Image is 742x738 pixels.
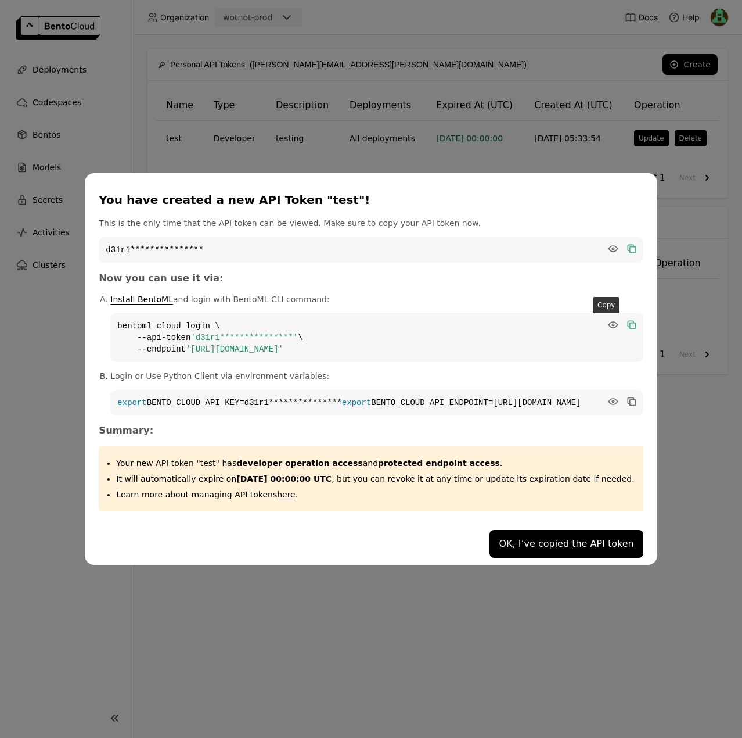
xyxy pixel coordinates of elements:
code: BENTO_CLOUD_API_KEY=d31r1*************** BENTO_CLOUD_API_ENDPOINT=[URL][DOMAIN_NAME] [110,390,643,415]
strong: protected endpoint access [378,458,500,468]
strong: developer operation access [236,458,363,468]
p: It will automatically expire on , but you can revoke it at any time or update its expiration date... [116,473,634,485]
p: This is the only time that the API token can be viewed. Make sure to copy your API token now. [99,217,643,229]
div: You have created a new API Token "test"! [99,192,638,208]
p: Your new API token "test" has . [116,457,634,469]
div: Copy [593,297,619,313]
p: and login with BentoML CLI command: [110,293,643,305]
span: '[URL][DOMAIN_NAME]' [186,345,283,354]
p: Login or Use Python Client via environment variables: [110,370,643,382]
span: export [342,398,371,407]
span: export [117,398,146,407]
button: OK, I’ve copied the API token [489,530,643,558]
code: bentoml cloud login \ --api-token \ --endpoint [110,313,643,362]
h3: Now you can use it via: [99,273,643,284]
a: Install BentoML [110,295,173,304]
h3: Summary: [99,425,643,436]
div: dialog [85,173,657,565]
p: Learn more about managing API tokens . [116,489,634,500]
strong: [DATE] 00:00:00 UTC [236,474,332,483]
span: and [236,458,500,468]
a: here [277,490,296,499]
